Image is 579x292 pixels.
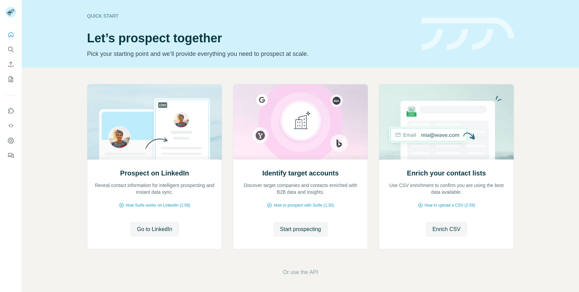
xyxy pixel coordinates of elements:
button: Use Surfe API [5,120,16,132]
button: Dashboard [5,134,16,147]
h2: Prospect on LinkedIn [120,168,189,178]
img: Identify target accounts [233,84,368,160]
div: Quick start [87,13,413,19]
img: Prospect on LinkedIn [87,84,222,160]
button: Feedback [5,149,16,162]
img: banner [422,18,514,50]
button: Or use the API [283,268,318,276]
button: Enrich CSV [5,58,16,70]
button: Search [5,43,16,56]
button: Quick start [5,28,16,41]
img: Enrich your contact lists [379,84,514,160]
h2: Enrich your contact lists [407,168,486,178]
span: Enrich CSV [432,225,460,233]
span: How to upload a CSV (2:59) [425,202,475,208]
p: Use CSV enrichment to confirm you are using the best data available. [386,182,507,195]
button: Start prospecting [273,222,328,237]
button: Enrich CSV [426,222,467,237]
span: Start prospecting [280,225,321,233]
p: Reveal contact information for intelligent prospecting and instant data sync. [94,182,215,195]
h2: Identify target accounts [262,168,339,178]
button: Use Surfe on LinkedIn [5,105,16,117]
span: How to prospect with Surfe (1:30) [274,202,334,208]
span: Go to LinkedIn [137,225,172,233]
h1: Let’s prospect together [87,32,413,45]
span: How Surfe works on LinkedIn (1:58) [126,202,190,208]
p: Discover target companies and contacts enriched with B2B data and insights. [240,182,361,195]
button: Go to LinkedIn [130,222,179,237]
p: Pick your starting point and we’ll provide everything you need to prospect at scale. [87,49,413,59]
button: My lists [5,73,16,85]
